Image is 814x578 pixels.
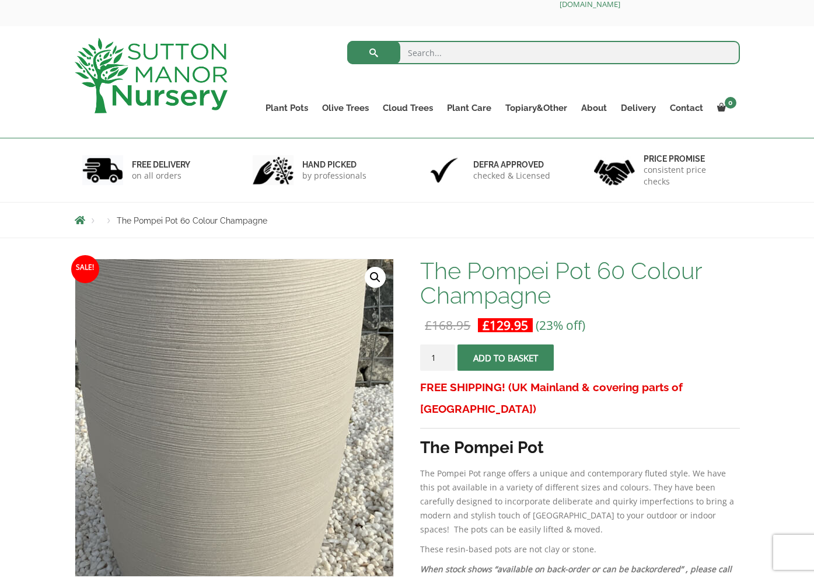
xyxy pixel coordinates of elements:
button: Add to basket [457,344,554,371]
a: Topiary&Other [498,100,574,116]
p: The Pompei Pot range offers a unique and contemporary fluted style. We have this pot available in... [420,466,739,537]
h6: hand picked [302,159,366,170]
h6: Defra approved [473,159,550,170]
a: About [574,100,614,116]
a: Olive Trees [315,100,376,116]
img: The Pompei Pot 60 Colour Champagne - IMG 8258 scaled [393,259,711,577]
nav: Breadcrumbs [75,215,740,225]
span: £ [425,317,432,333]
p: on all orders [132,170,190,182]
img: logo [75,38,228,113]
img: 1.jpg [82,155,123,185]
p: These resin-based pots are not clay or stone. [420,542,739,556]
a: Plant Care [440,100,498,116]
p: by professionals [302,170,366,182]
a: View full-screen image gallery [365,267,386,288]
input: Product quantity [420,344,455,371]
input: Search... [347,41,740,64]
h6: Price promise [644,154,732,164]
a: Delivery [614,100,663,116]
p: checked & Licensed [473,170,550,182]
h6: FREE DELIVERY [132,159,190,170]
bdi: 168.95 [425,317,470,333]
span: £ [483,317,490,333]
span: 0 [725,97,736,109]
h3: FREE SHIPPING! (UK Mainland & covering parts of [GEOGRAPHIC_DATA]) [420,377,739,420]
img: 4.jpg [594,152,635,188]
p: consistent price checks [644,164,732,187]
span: (23% off) [536,317,585,333]
bdi: 129.95 [483,317,528,333]
img: 2.jpg [253,155,294,185]
a: Plant Pots [258,100,315,116]
img: 3.jpg [424,155,464,185]
span: The Pompei Pot 60 Colour Champagne [117,216,267,225]
span: Sale! [71,255,99,283]
h1: The Pompei Pot 60 Colour Champagne [420,259,739,308]
a: Contact [663,100,710,116]
a: 0 [710,100,740,116]
strong: The Pompei Pot [420,438,544,457]
a: Cloud Trees [376,100,440,116]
